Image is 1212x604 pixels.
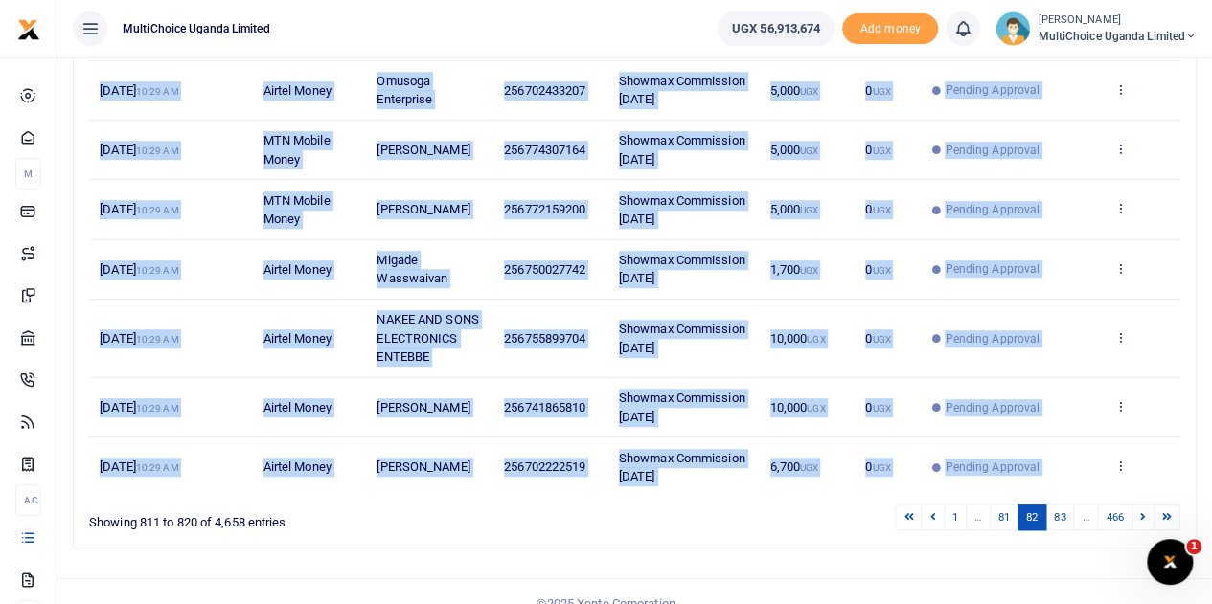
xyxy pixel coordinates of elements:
[377,459,469,474] span: [PERSON_NAME]
[89,503,537,532] div: Showing 811 to 820 of 4,658 entries
[1038,28,1197,45] span: MultiChoice Uganda Limited
[377,143,469,157] span: [PERSON_NAME]
[136,334,179,345] small: 10:29 AM
[800,265,818,276] small: UGX
[115,20,278,37] span: MultiChoice Uganda Limited
[1147,539,1193,585] iframe: Intercom live chat
[136,265,179,276] small: 10:29 AM
[865,400,890,414] span: 0
[945,330,1040,347] span: Pending Approval
[619,322,745,355] span: Showmax Commission [DATE]
[865,331,890,346] span: 0
[17,21,40,35] a: logo-small logo-large logo-large
[619,133,745,167] span: Showmax Commission [DATE]
[619,451,745,484] span: Showmax Commission [DATE]
[1186,539,1201,554] span: 1
[770,202,819,216] span: 5,000
[807,334,825,345] small: UGX
[100,331,178,346] span: [DATE]
[770,262,819,277] span: 1,700
[995,11,1197,46] a: profile-user [PERSON_NAME] MultiChoice Uganda Limited
[100,202,178,216] span: [DATE]
[995,11,1030,46] img: profile-user
[872,145,890,156] small: UGX
[136,145,179,156] small: 10:29 AM
[865,202,890,216] span: 0
[100,143,178,157] span: [DATE]
[1038,12,1197,29] small: [PERSON_NAME]
[842,13,938,45] span: Add money
[865,459,890,474] span: 0
[504,331,585,346] span: 256755899704
[945,459,1040,476] span: Pending Approval
[263,193,331,227] span: MTN Mobile Money
[504,143,585,157] span: 256774307164
[263,331,332,346] span: Airtel Money
[504,262,585,277] span: 256750027742
[504,202,585,216] span: 256772159200
[263,83,332,98] span: Airtel Money
[15,484,41,516] li: Ac
[619,253,745,286] span: Showmax Commission [DATE]
[710,11,842,46] li: Wallet ballance
[872,86,890,97] small: UGX
[1018,504,1046,530] a: 82
[872,403,890,414] small: UGX
[100,262,178,277] span: [DATE]
[770,331,826,346] span: 10,000
[800,205,818,215] small: UGX
[377,74,432,107] span: Omusoga Enterprise
[842,13,938,45] li: Toup your wallet
[1045,504,1074,530] a: 83
[504,83,585,98] span: 256702433207
[990,504,1018,530] a: 81
[945,201,1040,218] span: Pending Approval
[945,81,1040,99] span: Pending Approval
[17,18,40,41] img: logo-small
[136,403,179,414] small: 10:29 AM
[945,399,1040,416] span: Pending Approval
[865,262,890,277] span: 0
[770,459,819,474] span: 6,700
[100,400,178,414] span: [DATE]
[807,403,825,414] small: UGX
[945,260,1040,278] span: Pending Approval
[800,462,818,473] small: UGX
[800,145,818,156] small: UGX
[263,400,332,414] span: Airtel Money
[377,253,447,286] span: Migade Wasswaivan
[100,83,178,98] span: [DATE]
[945,142,1040,159] span: Pending Approval
[865,83,890,98] span: 0
[770,143,819,157] span: 5,000
[504,459,585,474] span: 256702222519
[377,202,469,216] span: [PERSON_NAME]
[800,86,818,97] small: UGX
[872,334,890,345] small: UGX
[15,158,41,190] li: M
[1097,504,1132,530] a: 466
[377,312,478,364] span: NAKEE AND SONS ELECTRONICS ENTEBBE
[619,193,745,227] span: Showmax Commission [DATE]
[718,11,835,46] a: UGX 56,913,674
[136,86,179,97] small: 10:29 AM
[872,462,890,473] small: UGX
[842,20,938,34] a: Add money
[263,262,332,277] span: Airtel Money
[872,205,890,215] small: UGX
[944,504,967,530] a: 1
[136,205,179,215] small: 10:29 AM
[377,400,469,414] span: [PERSON_NAME]
[136,462,179,473] small: 10:29 AM
[619,391,745,424] span: Showmax Commission [DATE]
[263,133,331,167] span: MTN Mobile Money
[872,265,890,276] small: UGX
[263,459,332,474] span: Airtel Money
[770,400,826,414] span: 10,000
[619,74,745,107] span: Showmax Commission [DATE]
[865,143,890,157] span: 0
[770,83,819,98] span: 5,000
[100,459,178,474] span: [DATE]
[732,19,820,38] span: UGX 56,913,674
[504,400,585,414] span: 256741865810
